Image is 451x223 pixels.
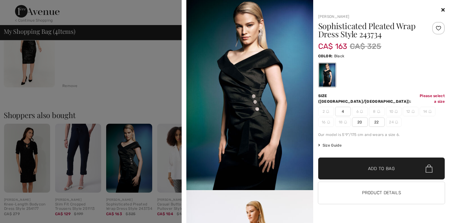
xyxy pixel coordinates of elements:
img: ring-m.svg [395,110,398,113]
img: ring-m.svg [344,121,347,124]
span: 14 [420,107,435,116]
button: Add to Bag [318,158,445,179]
span: 2 [318,107,334,116]
img: ring-m.svg [395,121,398,124]
span: Add to Bag [368,165,395,172]
div: Please select a size [412,93,445,104]
span: Size Guide [318,143,342,148]
div: Our model is 5'9"/175 cm and wears a size 6. [318,132,445,137]
span: 12 [403,107,418,116]
span: 10 [386,107,402,116]
span: 4 [335,107,351,116]
img: ring-m.svg [327,121,330,124]
a: [PERSON_NAME] [318,14,350,19]
span: Color: [318,54,333,58]
span: Black [334,54,345,58]
div: Size ([GEOGRAPHIC_DATA]/[GEOGRAPHIC_DATA]): [318,93,412,104]
span: 24 [386,117,402,127]
img: ring-m.svg [377,110,380,113]
span: CA$ 163 [318,36,347,51]
span: Help [14,4,27,10]
div: Black [319,63,335,87]
h1: Sophisticated Pleated Wrap Dress Style 243734 [318,22,424,38]
img: ring-m.svg [428,110,432,113]
span: 20 [352,117,368,127]
span: 16 [318,117,334,127]
img: ring-m.svg [360,110,363,113]
span: 6 [352,107,368,116]
img: ring-m.svg [412,110,415,113]
span: 18 [335,117,351,127]
button: Product Details [318,182,445,204]
span: 22 [369,117,385,127]
img: ring-m.svg [326,110,329,113]
img: Bag.svg [426,164,433,173]
span: 8 [369,107,385,116]
span: CA$ 325 [350,41,381,52]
